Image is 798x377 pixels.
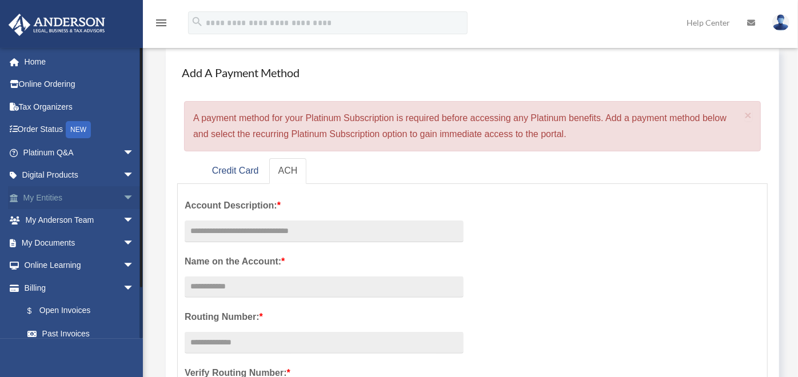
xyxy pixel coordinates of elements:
span: arrow_drop_down [123,164,146,187]
span: arrow_drop_down [123,254,146,278]
a: My Documentsarrow_drop_down [8,231,151,254]
span: arrow_drop_down [123,231,146,255]
div: NEW [66,121,91,138]
a: Past Invoices [16,322,151,345]
span: $ [34,304,39,318]
a: Online Learningarrow_drop_down [8,254,151,277]
span: × [745,109,752,122]
a: Billingarrow_drop_down [8,276,151,299]
a: ACH [269,158,307,184]
a: menu [154,20,168,30]
a: Home [8,50,151,73]
div: A payment method for your Platinum Subscription is required before accessing any Platinum benefit... [184,101,761,151]
a: Platinum Q&Aarrow_drop_down [8,141,151,164]
label: Routing Number: [185,309,464,325]
img: User Pic [772,14,789,31]
a: Credit Card [203,158,268,184]
span: arrow_drop_down [123,276,146,300]
a: Online Ordering [8,73,151,96]
a: Digital Productsarrow_drop_down [8,164,151,187]
span: arrow_drop_down [123,209,146,232]
span: arrow_drop_down [123,141,146,165]
i: search [191,15,204,28]
i: menu [154,16,168,30]
span: arrow_drop_down [123,186,146,210]
label: Account Description: [185,198,464,214]
button: Close [745,109,752,121]
h4: Add A Payment Method [177,60,768,85]
a: Order StatusNEW [8,118,151,142]
label: Name on the Account: [185,254,464,270]
a: My Anderson Teamarrow_drop_down [8,209,151,232]
a: My Entitiesarrow_drop_down [8,186,151,209]
a: $Open Invoices [16,299,151,323]
img: Anderson Advisors Platinum Portal [5,14,109,36]
a: Tax Organizers [8,95,151,118]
